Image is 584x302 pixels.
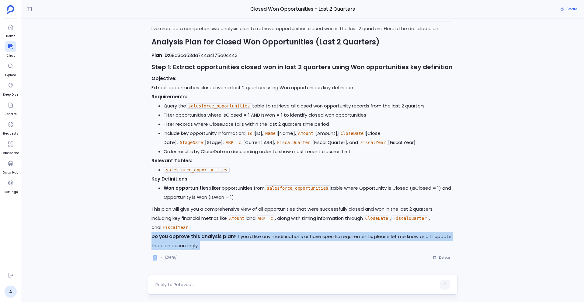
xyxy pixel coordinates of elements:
a: Settings [4,177,18,195]
span: Share [566,7,577,12]
code: FiscalQuarter [391,216,429,221]
strong: Requirements: [151,93,187,100]
p: Extract opportunities closed won in last 2 quarters using Won opportunities key definition [151,74,454,92]
span: Delete [439,255,450,260]
a: Requests [3,119,18,136]
p: 68d3ca53da744a4175a0c443 [151,51,454,60]
span: Requests [3,131,18,136]
strong: Relevant Tables: [151,157,192,164]
span: Home [5,34,16,39]
strong: Plan ID: [151,52,169,58]
button: Delete [429,253,454,262]
p: If you'd like any modifications or have specific requirements, please let me know and I'll update... [151,232,454,250]
h2: Analysis Plan for Closed Won Opportunities (Last 2 Quarters) [151,37,454,47]
strong: Won opportunities: [164,185,210,191]
code: salesforce_opportunities [265,185,330,191]
code: FiscalYear [358,140,388,145]
li: Filter opportunities where IsClosed = 1 AND IsWon = 1 to identify closed won opportunities [164,111,454,120]
img: logo [153,255,157,261]
span: Dashboard [2,151,19,156]
li: Filter opportunities from table where Opportunity is Closed (IsClosed = 1) and Opportunity is Won... [164,184,454,202]
code: Name [263,131,278,136]
h3: Step 1: Extract opportunities closed won in last 2 quarters using Won opportunities key definition [151,62,454,72]
code: ARR__c [224,140,243,145]
code: StageName [178,140,205,145]
code: CloseDate [338,131,366,136]
img: petavue logo [7,5,14,14]
code: Id [245,131,255,136]
span: Explore [5,73,16,78]
a: Dashboard [2,139,19,156]
a: Data Hub [3,158,18,175]
li: Query the table to retrieve all closed won opportunity records from the last 2 quarters [164,101,454,111]
a: Explore [5,61,16,78]
a: A [5,286,17,298]
a: Reports [5,100,16,117]
p: This plan will give you a comprehensive view of all opportunities that were successfully closed a... [151,205,454,232]
a: Deep Dive [3,80,18,97]
li: Filter records where CloseDate falls within the last 2 quarters time period [164,120,454,129]
span: Data Hub [3,170,18,175]
li: Include key opportunity information: [ID], [Name], [Amount], [Close Date], [Stage], [Current ARR]... [164,129,454,147]
span: [DATE] [165,255,176,260]
code: salesforce_opportunities [164,167,229,173]
span: Settings [4,190,18,195]
span: Closed Won Opportunities - Last 2 Quarters [148,5,457,13]
button: Share [557,5,581,13]
span: Reports [5,112,16,117]
code: Amount [227,216,247,221]
span: Deep Dive [3,92,18,97]
code: salesforce_opportunities [186,103,252,109]
span: Chat [5,53,16,58]
code: CloseDate [363,216,390,221]
code: FiscalYear [160,225,190,230]
strong: Do you approve this analysis plan? [151,233,237,240]
a: Chat [5,41,16,58]
code: FiscalQuarter [275,140,313,145]
a: Home [5,22,16,39]
code: Amount [296,131,316,136]
code: ARR__c [255,216,275,221]
strong: Objective: [151,75,176,82]
strong: Key Definitions: [151,176,189,182]
li: Order results by CloseDate in descending order to show most recent closures first [164,147,454,156]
